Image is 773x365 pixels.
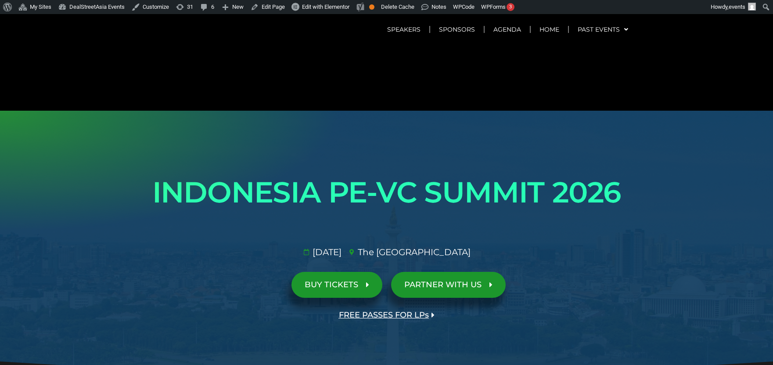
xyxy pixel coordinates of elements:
[569,19,637,40] a: Past Events
[310,246,342,259] span: [DATE]​
[507,3,514,11] div: 3
[404,281,482,289] span: PARTNER WITH US
[141,168,633,217] h1: INDONESIA PE-VC SUMMIT 2026
[305,281,358,289] span: BUY TICKETS
[339,311,429,319] span: FREE PASSES FOR LPs
[302,4,349,10] span: Edit with Elementor
[729,4,745,10] span: events
[378,19,429,40] a: Speakers
[531,19,568,40] a: Home
[356,246,471,259] span: The [GEOGRAPHIC_DATA]​
[430,19,484,40] a: Sponsors
[369,4,374,10] div: OK
[291,272,382,298] a: BUY TICKETS
[391,272,506,298] a: PARTNER WITH US
[326,302,448,328] a: FREE PASSES FOR LPs
[485,19,530,40] a: Agenda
